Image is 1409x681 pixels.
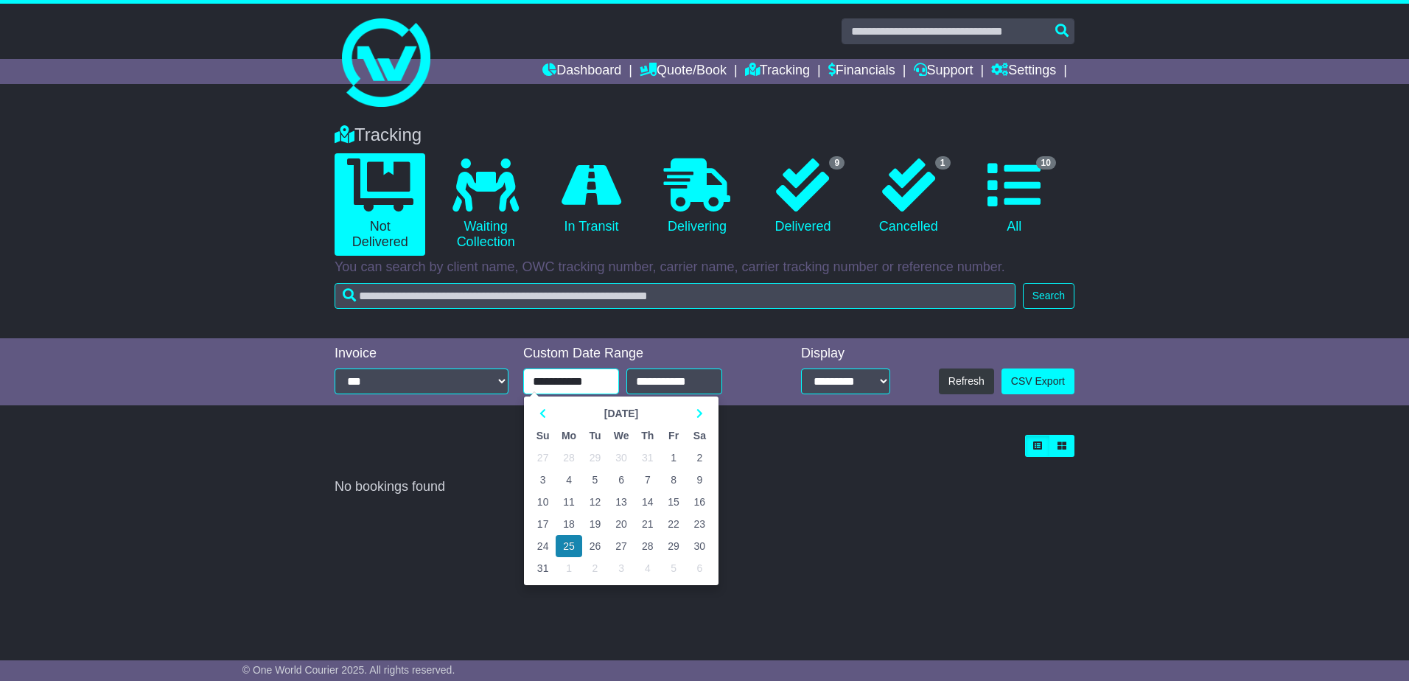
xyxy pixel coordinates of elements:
button: Refresh [939,369,994,394]
td: 1 [556,557,582,579]
td: 5 [660,557,686,579]
div: No bookings found [335,479,1074,495]
div: Tracking [327,125,1082,146]
td: 4 [556,469,582,491]
a: In Transit [546,153,637,240]
a: Tracking [745,59,810,84]
td: 12 [582,491,608,513]
p: You can search by client name, OWC tracking number, carrier name, carrier tracking number or refe... [335,259,1074,276]
td: 8 [660,469,686,491]
th: Fr [660,425,686,447]
td: 31 [634,447,660,469]
th: Su [530,425,556,447]
td: 9 [687,469,713,491]
td: 18 [556,513,582,535]
td: 4 [634,557,660,579]
th: Sa [687,425,713,447]
td: 22 [660,513,686,535]
td: 2 [687,447,713,469]
td: 31 [530,557,556,579]
td: 11 [556,491,582,513]
td: 1 [660,447,686,469]
a: Settings [991,59,1056,84]
th: Th [634,425,660,447]
td: 14 [634,491,660,513]
a: CSV Export [1001,369,1074,394]
td: 29 [582,447,608,469]
td: 17 [530,513,556,535]
td: 5 [582,469,608,491]
td: 16 [687,491,713,513]
th: Select Month [556,402,686,425]
th: Mo [556,425,582,447]
span: 1 [935,156,951,170]
td: 6 [687,557,713,579]
div: Custom Date Range [523,346,760,362]
a: Support [914,59,973,84]
span: 9 [829,156,845,170]
td: 28 [634,535,660,557]
td: 28 [556,447,582,469]
span: 10 [1036,156,1056,170]
td: 29 [660,535,686,557]
div: Display [801,346,890,362]
td: 15 [660,491,686,513]
div: Invoice [335,346,508,362]
td: 27 [608,535,634,557]
td: 3 [608,557,634,579]
td: 20 [608,513,634,535]
td: 3 [530,469,556,491]
a: Delivering [651,153,742,240]
td: 24 [530,535,556,557]
td: 6 [608,469,634,491]
td: 30 [687,535,713,557]
td: 19 [582,513,608,535]
a: Waiting Collection [440,153,531,256]
button: Search [1023,283,1074,309]
a: 10 All [969,153,1060,240]
td: 27 [530,447,556,469]
a: Quote/Book [640,59,727,84]
a: Dashboard [542,59,621,84]
td: 13 [608,491,634,513]
td: 23 [687,513,713,535]
td: 26 [582,535,608,557]
span: © One World Courier 2025. All rights reserved. [242,664,455,676]
a: Not Delivered [335,153,425,256]
a: 9 Delivered [758,153,848,240]
td: 25 [556,535,582,557]
td: 2 [582,557,608,579]
td: 7 [634,469,660,491]
td: 30 [608,447,634,469]
th: Tu [582,425,608,447]
a: Financials [828,59,895,84]
td: 21 [634,513,660,535]
th: We [608,425,634,447]
td: 10 [530,491,556,513]
a: 1 Cancelled [863,153,954,240]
